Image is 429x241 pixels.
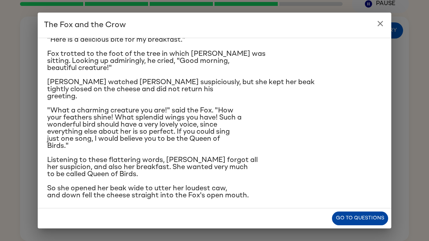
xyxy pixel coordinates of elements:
h2: The Fox and the Crow [38,13,391,38]
span: Listening to these flattering words, [PERSON_NAME] forgot all her suspicion, and also her breakfa... [47,156,258,178]
span: [PERSON_NAME] watched [PERSON_NAME] suspiciously, but she kept her beak tightly closed on the che... [47,79,315,100]
button: close [372,16,388,31]
span: So she opened her beak wide to utter her loudest caw, and down fell the cheese straight into the ... [47,185,249,199]
span: Fox trotted to the foot of the tree in which [PERSON_NAME] was sitting. Looking up admiringly, he... [47,50,266,72]
button: Go to questions [332,212,388,225]
span: "What a charming creature you are!" said the Fox. "How your feathers shine! What splendid wings y... [47,107,242,149]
